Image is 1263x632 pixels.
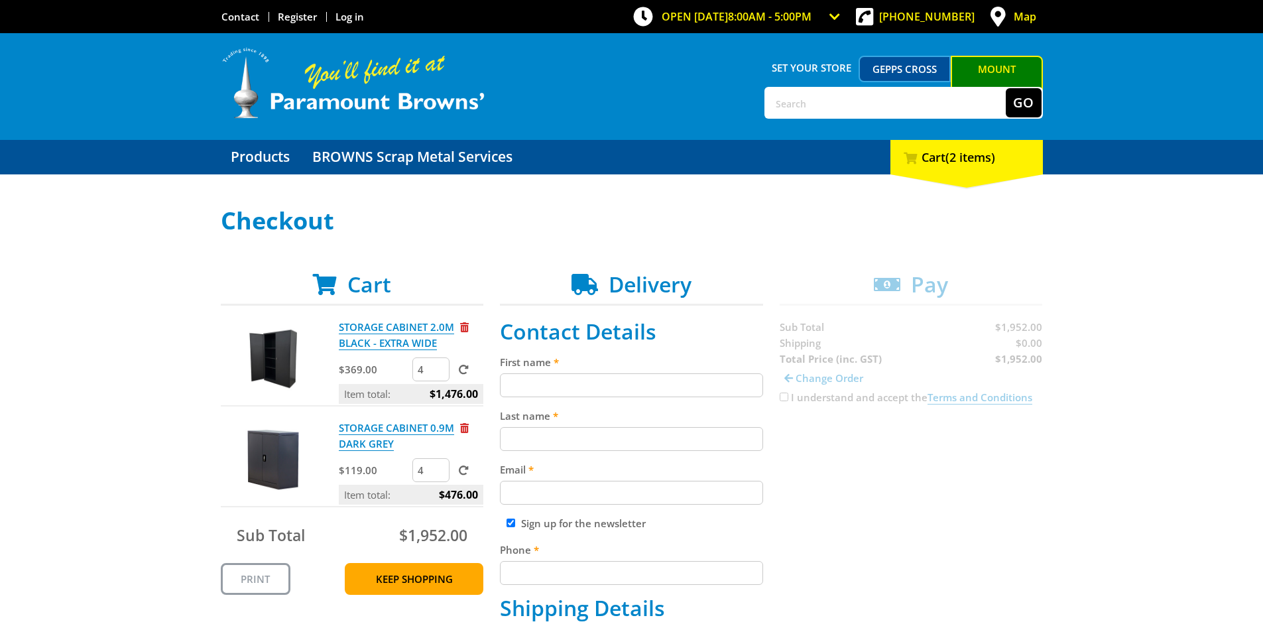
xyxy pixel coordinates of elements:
[221,563,290,595] a: Print
[221,46,486,120] img: Paramount Browns'
[500,373,763,397] input: Please enter your first name.
[345,563,483,595] a: Keep Shopping
[500,319,763,344] h2: Contact Details
[339,421,454,451] a: STORAGE CABINET 0.9M DARK GREY
[233,420,313,499] img: STORAGE CABINET 0.9M DARK GREY
[339,485,483,505] p: Item total:
[339,361,410,377] p: $369.00
[890,140,1043,174] div: Cart
[859,56,951,82] a: Gepps Cross
[302,140,522,174] a: Go to the BROWNS Scrap Metal Services page
[951,56,1043,106] a: Mount [PERSON_NAME]
[500,481,763,505] input: Please enter your email address.
[335,10,364,23] a: Log in
[399,525,467,546] span: $1,952.00
[764,56,859,80] span: Set your store
[500,462,763,477] label: Email
[500,427,763,451] input: Please enter your last name.
[521,517,646,530] label: Sign up for the newsletter
[500,542,763,558] label: Phone
[500,408,763,424] label: Last name
[728,9,812,24] span: 8:00am - 5:00pm
[1006,88,1042,117] button: Go
[500,561,763,585] input: Please enter your telephone number.
[945,149,995,165] span: (2 items)
[221,208,1043,234] h1: Checkout
[430,384,478,404] span: $1,476.00
[347,270,391,298] span: Cart
[339,384,483,404] p: Item total:
[339,462,410,478] p: $119.00
[221,10,259,23] a: Go to the Contact page
[339,320,454,350] a: STORAGE CABINET 2.0M BLACK - EXTRA WIDE
[460,320,469,334] a: Remove from cart
[500,596,763,621] h2: Shipping Details
[439,485,478,505] span: $476.00
[766,88,1006,117] input: Search
[662,9,812,24] span: OPEN [DATE]
[233,319,313,399] img: STORAGE CABINET 2.0M BLACK - EXTRA WIDE
[500,354,763,370] label: First name
[609,270,692,298] span: Delivery
[460,421,469,434] a: Remove from cart
[237,525,305,546] span: Sub Total
[221,140,300,174] a: Go to the Products page
[278,10,317,23] a: Go to the registration page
